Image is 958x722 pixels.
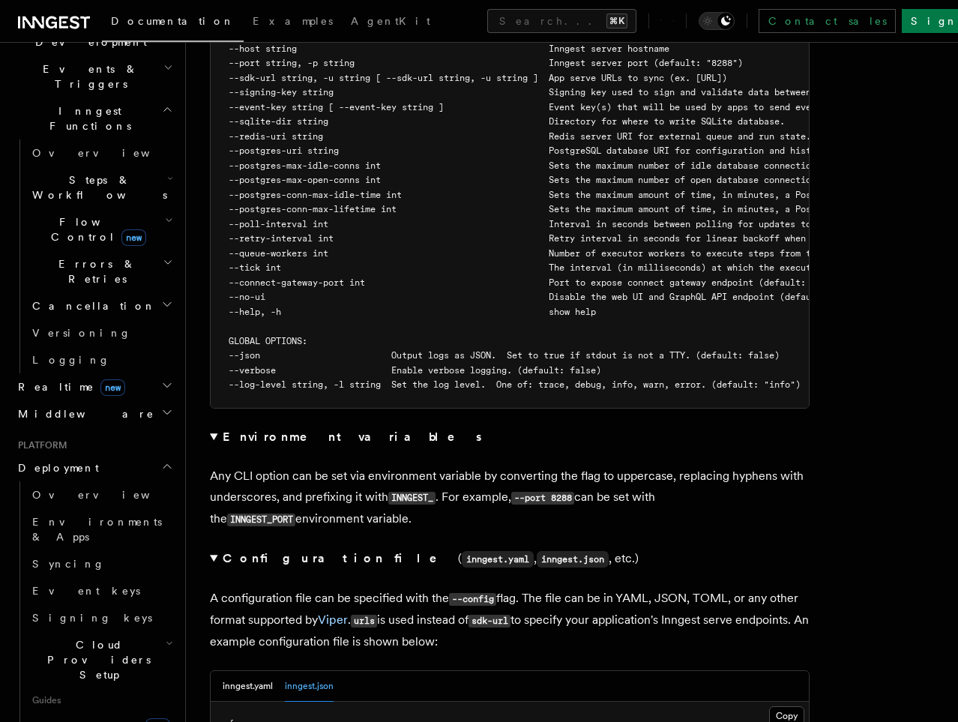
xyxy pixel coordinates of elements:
button: Errors & Retries [26,250,176,292]
span: Versioning [32,327,131,339]
span: Errors & Retries [26,256,163,286]
span: Environments & Apps [32,516,162,543]
a: Versioning [26,319,176,346]
a: Syncing [26,550,176,577]
span: new [121,229,146,246]
span: --no-ui Disable the web UI and GraphQL API endpoint (default: false) [229,292,864,302]
button: inngest.json [285,671,334,702]
button: Realtimenew [12,373,176,400]
code: inngest.json [537,551,609,568]
span: --help, -h show help [229,307,596,317]
span: Overview [32,489,187,501]
a: Logging [26,346,176,373]
strong: Configuration file [223,551,458,565]
code: sdk-url [469,615,510,628]
button: Cancellation [26,292,176,319]
button: Events & Triggers [12,55,176,97]
button: Steps & Workflows [26,166,176,208]
span: Examples [253,15,333,27]
p: Any CLI option can be set via environment variable by converting the flag to uppercase, replacing... [210,466,810,530]
a: Signing keys [26,604,176,631]
span: Inngest Functions [12,103,162,133]
button: Deployment [12,454,176,481]
span: --connect-gateway-port int Port to expose connect gateway endpoint (default: 8289) [229,277,837,288]
span: Logging [32,354,110,366]
summary: Environment variables [210,427,810,448]
a: Overview [26,139,176,166]
span: --port string, -p string Inngest server port (default: "8288") [229,58,743,68]
code: urls [351,615,377,628]
span: AgentKit [351,15,430,27]
span: Deployment [12,460,99,475]
span: --queue-workers int Number of executor workers to execute steps from the queue (default: 100) [229,248,932,259]
div: Inngest Functions [12,139,176,373]
span: --host string Inngest server hostname [229,43,669,54]
a: Examples [244,4,342,40]
span: Guides [26,688,176,712]
summary: Configuration file(inngest.yaml,inngest.json, etc.) [210,548,810,570]
span: Steps & Workflows [26,172,167,202]
span: --json Output logs as JSON. Set to true if stdout is not a TTY. (default: false) [229,350,780,361]
span: Syncing [32,558,105,570]
span: Event keys [32,585,140,597]
a: Contact sales [759,9,896,33]
span: --event-key string [ --event-key string ] Event key(s) that will be used by apps to send events t... [229,102,906,112]
span: Flow Control [26,214,165,244]
span: Events & Triggers [12,61,163,91]
span: Middleware [12,406,154,421]
span: new [100,379,125,396]
span: Signing keys [32,612,152,624]
button: Inngest Functions [12,97,176,139]
span: Platform [12,439,67,451]
code: INNGEST_PORT [227,514,295,526]
a: Viper [318,613,348,627]
span: GLOBAL OPTIONS: [229,336,307,346]
span: Documentation [111,15,235,27]
span: --signing-key string Signing key used to sign and validate data between the server and apps. [229,87,921,97]
span: --sdk-url string, -u string [ --sdk-url string, -u string ] App serve URLs to sync (ex. [URL]) [229,73,727,83]
kbd: ⌘K [606,13,627,28]
a: AgentKit [342,4,439,40]
button: Toggle dark mode [699,12,735,30]
span: --sqlite-dir string Directory for where to write SQLite database. [229,116,785,127]
span: --verbose Enable verbose logging. (default: false) [229,365,601,376]
span: Realtime [12,379,125,394]
span: --poll-interval int Interval in seconds between polling for updates to apps (default: 0) [229,219,906,229]
a: Event keys [26,577,176,604]
a: Environments & Apps [26,508,176,550]
button: Flow Controlnew [26,208,176,250]
span: --log-level string, -l string Set the log level. One of: trace, debug, info, warn, error. (defaul... [229,379,801,390]
button: Search...⌘K [487,9,636,33]
a: Overview [26,481,176,508]
code: --port 8288 [511,492,574,505]
code: INNGEST_ [388,492,436,505]
span: Cloud Providers Setup [26,637,166,682]
strong: Environment variables [223,430,484,444]
button: Cloud Providers Setup [26,631,176,688]
code: inngest.yaml [462,551,534,568]
span: Cancellation [26,298,156,313]
button: Middleware [12,400,176,427]
p: A configuration file can be specified with the flag. The file can be in YAML, JSON, TOML, or any ... [210,588,810,652]
span: Overview [32,147,187,159]
a: Documentation [102,4,244,42]
button: inngest.yaml [223,671,273,702]
code: --config [449,593,496,606]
